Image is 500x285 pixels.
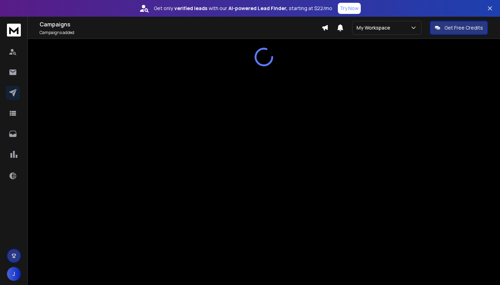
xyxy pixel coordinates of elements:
button: Get Free Credits [430,21,488,35]
p: Campaigns added [40,30,322,35]
p: Get only with our starting at $22/mo [154,5,332,12]
p: My Workspace [357,24,393,31]
button: J [7,267,21,281]
strong: verified leads [174,5,207,12]
strong: AI-powered Lead Finder, [228,5,287,12]
h1: Campaigns [40,20,322,28]
img: logo [7,24,21,36]
p: Get Free Credits [444,24,483,31]
button: Try Now [338,3,361,14]
p: Try Now [340,5,359,12]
